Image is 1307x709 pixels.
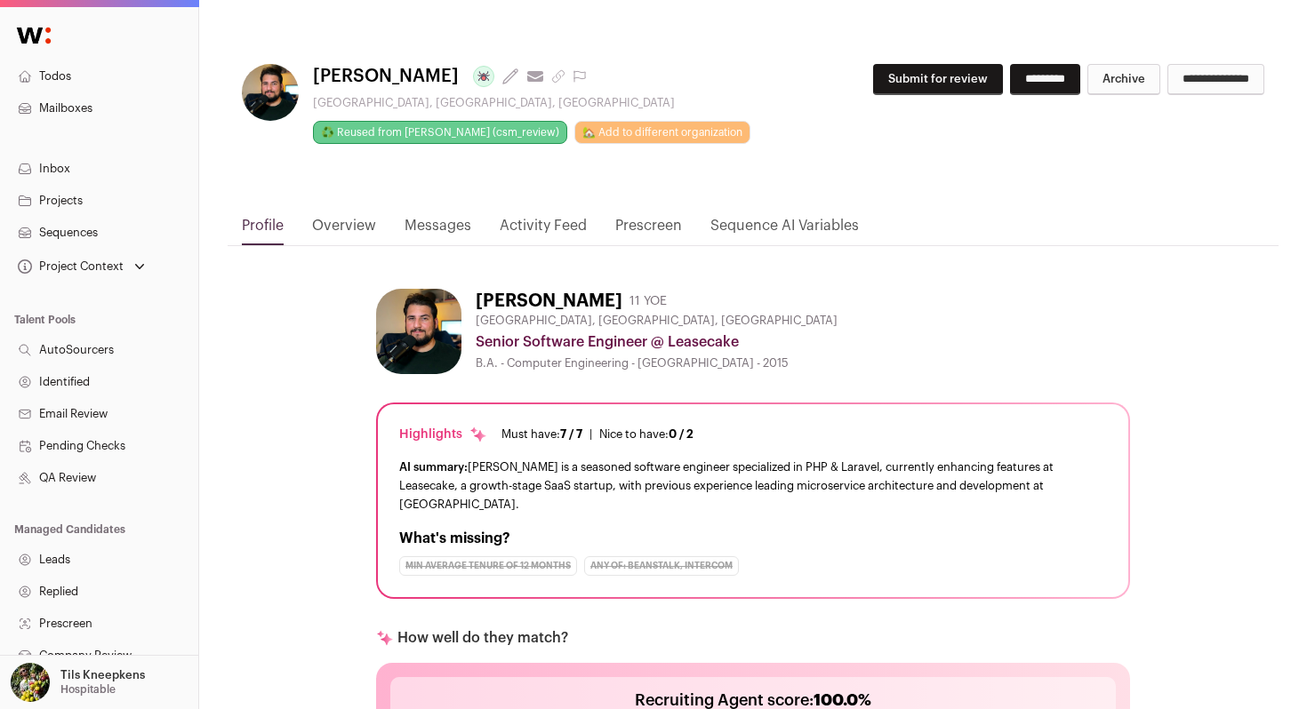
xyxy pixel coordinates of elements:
ul: | [501,427,694,442]
a: Messages [405,215,471,245]
span: 100.0% [814,692,871,708]
button: Open dropdown [14,254,148,279]
div: min average tenure of 12 months [399,556,577,576]
div: Nice to have: [599,427,694,442]
img: 2bc03cdd34cf3b138afbd085a55bef370253d1670a15f54181d63546eb657b57.jpg [242,64,299,121]
img: 6689865-medium_jpg [11,663,50,702]
p: How well do they match? [397,627,568,649]
a: 🏡 Add to different organization [574,121,750,144]
img: 2bc03cdd34cf3b138afbd085a55bef370253d1670a15f54181d63546eb657b57.jpg [376,289,461,374]
div: Any of: Beanstalk, Intercom [584,556,739,576]
a: Overview [312,215,376,245]
div: Highlights [399,426,487,443]
button: Archive [1087,64,1160,95]
h2: What's missing? [399,528,1107,549]
span: [PERSON_NAME] [313,64,459,89]
a: ♻️ Reused from [PERSON_NAME] (csm_review) [313,121,567,144]
div: [PERSON_NAME] is a seasoned software engineer specialized in PHP & Laravel, currently enhancing f... [399,458,1107,514]
a: Profile [242,215,284,245]
div: Project Context [14,259,124,274]
button: Open dropdown [7,663,148,702]
span: 7 / 7 [560,428,582,440]
a: Sequence AI Variables [710,215,859,245]
h1: [PERSON_NAME] [476,289,622,314]
a: Prescreen [615,215,682,245]
div: Senior Software Engineer @ Leasecake [476,331,1130,353]
div: [GEOGRAPHIC_DATA], [GEOGRAPHIC_DATA], [GEOGRAPHIC_DATA] [313,96,750,110]
button: Submit for review [873,64,1003,95]
span: AI summary: [399,461,468,473]
div: Must have: [501,427,582,442]
img: Wellfound [7,18,60,53]
div: 11 YOE [629,292,667,310]
p: Tils Kneepkens [60,668,145,682]
span: [GEOGRAPHIC_DATA], [GEOGRAPHIC_DATA], [GEOGRAPHIC_DATA] [476,314,838,328]
a: Activity Feed [500,215,587,245]
span: 0 / 2 [669,428,694,440]
div: B.A. - Computer Engineering - [GEOGRAPHIC_DATA] - 2015 [476,356,1130,370]
p: Hospitable [60,682,116,697]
